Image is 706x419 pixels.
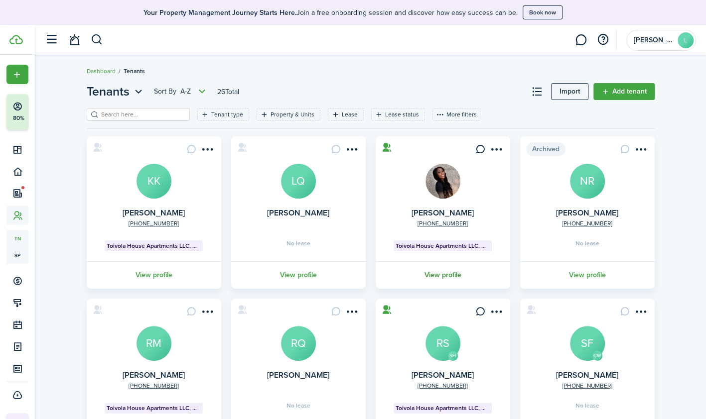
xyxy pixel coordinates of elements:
[418,381,468,390] a: [PHONE_NUMBER]
[412,369,474,381] a: [PERSON_NAME]
[6,230,28,247] a: tn
[425,326,460,361] a: RS
[143,7,296,18] b: Your Property Management Journey Starts Here.
[199,144,215,158] button: Open menu
[65,27,84,53] a: Notifications
[12,114,25,122] p: 80%
[123,369,185,381] a: [PERSON_NAME]
[271,110,314,119] filter-tag-label: Property & Units
[556,207,618,218] a: [PERSON_NAME]
[562,381,612,390] a: [PHONE_NUMBER]
[85,261,223,289] a: View profile
[217,87,239,97] header-page-total: 26 Total
[42,30,61,49] button: Open sidebar
[87,83,145,101] button: Tenants
[519,261,656,289] a: View profile
[551,83,588,100] a: Import
[6,94,89,130] button: 80%
[344,144,360,158] button: Open menu
[556,369,618,381] a: [PERSON_NAME]
[6,65,28,84] button: Open menu
[412,207,474,218] a: [PERSON_NAME]
[281,164,316,199] a: LQ
[418,219,468,228] a: [PHONE_NUMBER]
[633,144,649,158] button: Open menu
[575,403,599,409] span: No lease
[634,37,674,44] span: Logan
[571,27,590,53] a: Messaging
[87,67,116,76] a: Dashboard
[488,307,504,320] button: Open menu
[526,142,565,156] span: Archived
[633,307,649,320] button: Open menu
[432,108,480,121] button: More filters
[593,83,655,100] a: Add tenant
[180,87,191,97] span: A-Z
[328,108,364,121] filter-tag: Open filter
[6,247,28,264] a: sp
[342,110,358,119] filter-tag-label: Lease
[570,326,605,361] a: SF
[374,261,512,289] a: View profile
[286,240,310,246] span: No lease
[425,164,460,199] img: Mirlande Brande
[87,83,130,101] span: Tenants
[523,5,563,19] button: Book now
[91,31,103,48] button: Search
[592,351,602,361] avatar-text: CW
[87,83,145,101] button: Open menu
[99,110,186,119] input: Search here...
[143,7,518,18] p: Join a free onboarding session and discover how easy success can be.
[137,164,171,199] a: KK
[570,164,605,199] a: NR
[267,369,329,381] a: [PERSON_NAME]
[154,87,180,97] span: Sort by
[154,86,208,98] button: Sort byA-Z
[257,108,320,121] filter-tag: Open filter
[211,110,243,119] filter-tag-label: Tenant type
[129,381,179,390] a: [PHONE_NUMBER]
[154,86,208,98] button: Open menu
[137,326,171,361] a: RM
[281,326,316,361] a: RQ
[594,31,611,48] button: Open resource center
[129,219,179,228] a: [PHONE_NUMBER]
[575,240,599,246] span: No lease
[448,351,458,361] avatar-text: SH
[230,261,367,289] a: View profile
[267,207,329,218] a: [PERSON_NAME]
[124,67,145,76] span: Tenants
[678,32,694,48] avatar-text: L
[286,403,310,409] span: No lease
[107,241,201,250] span: Toivola House Apartments LLC, Unit 23
[562,219,612,228] a: [PHONE_NUMBER]
[107,404,201,413] span: Toivola House Apartments LLC, Unit 19
[199,307,215,320] button: Open menu
[396,404,490,413] span: Toivola House Apartments LLC, Unit 4, Garage
[9,35,23,44] img: TenantCloud
[123,207,185,218] a: [PERSON_NAME]
[197,108,249,121] filter-tag: Open filter
[344,307,360,320] button: Open menu
[385,110,419,119] filter-tag-label: Lease status
[488,144,504,158] button: Open menu
[396,241,490,250] span: Toivola House Apartments LLC, Unit 18, 2
[371,108,425,121] filter-tag: Open filter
